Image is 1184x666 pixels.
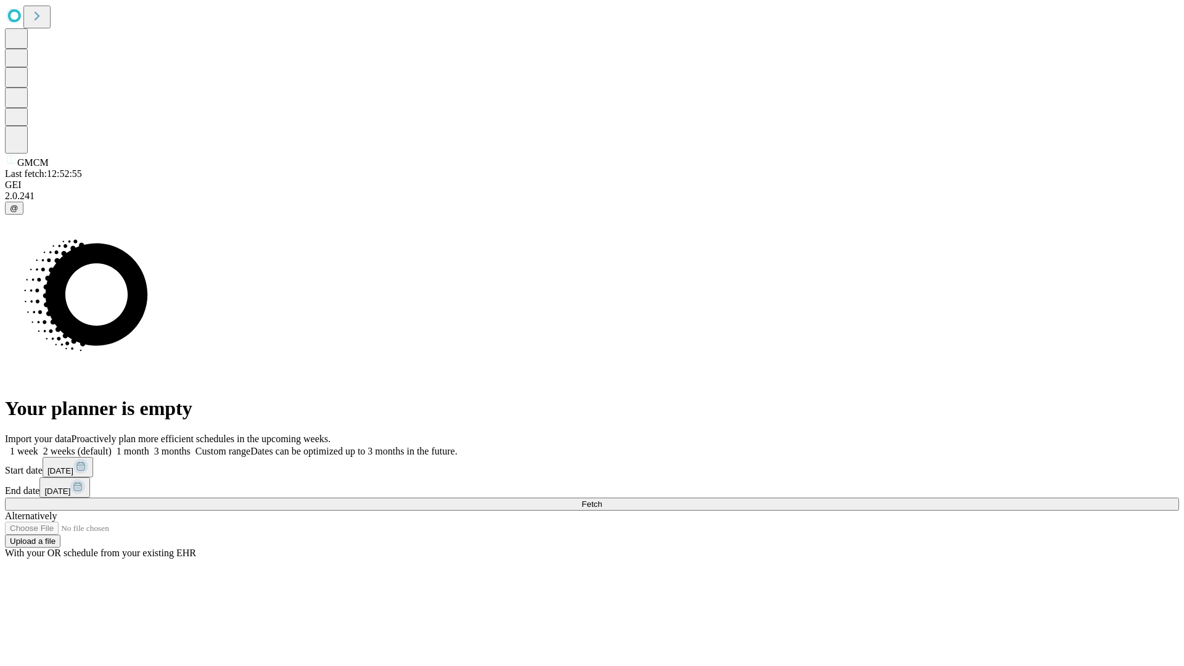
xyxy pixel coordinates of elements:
[5,202,23,215] button: @
[117,446,149,456] span: 1 month
[5,168,82,179] span: Last fetch: 12:52:55
[5,498,1179,511] button: Fetch
[5,179,1179,191] div: GEI
[39,477,90,498] button: [DATE]
[5,511,57,521] span: Alternatively
[5,535,60,548] button: Upload a file
[17,157,49,168] span: GMCM
[195,446,250,456] span: Custom range
[5,477,1179,498] div: End date
[154,446,191,456] span: 3 months
[43,446,112,456] span: 2 weeks (default)
[10,203,18,213] span: @
[44,487,70,496] span: [DATE]
[582,499,602,509] span: Fetch
[5,191,1179,202] div: 2.0.241
[5,548,196,558] span: With your OR schedule from your existing EHR
[43,457,93,477] button: [DATE]
[47,466,73,475] span: [DATE]
[5,434,72,444] span: Import your data
[72,434,331,444] span: Proactively plan more efficient schedules in the upcoming weeks.
[250,446,457,456] span: Dates can be optimized up to 3 months in the future.
[5,457,1179,477] div: Start date
[5,397,1179,420] h1: Your planner is empty
[10,446,38,456] span: 1 week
